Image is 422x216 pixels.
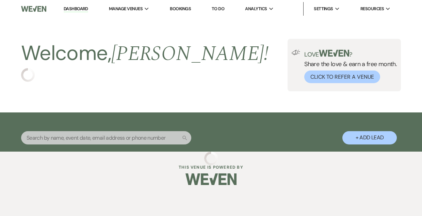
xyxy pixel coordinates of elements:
img: Weven Logo [185,167,237,191]
img: Weven Logo [21,2,46,16]
a: To Do [212,6,224,12]
input: Search by name, event date, email address or phone number [21,131,191,144]
img: loading spinner [21,68,35,82]
div: Share the love & earn a free month. [300,50,397,83]
span: Resources [360,5,384,12]
img: loading spinner [204,152,218,165]
a: Bookings [170,6,191,12]
span: [PERSON_NAME] ! [111,38,269,70]
a: Dashboard [64,6,88,12]
span: Manage Venues [109,5,143,12]
img: weven-logo-green.svg [319,50,349,57]
h2: Welcome, [21,39,269,68]
button: Click to Refer a Venue [304,71,380,83]
img: loud-speaker-illustration.svg [292,50,300,55]
span: Settings [314,5,333,12]
span: Analytics [245,5,267,12]
p: Love ? [304,50,397,58]
button: + Add Lead [342,131,397,144]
